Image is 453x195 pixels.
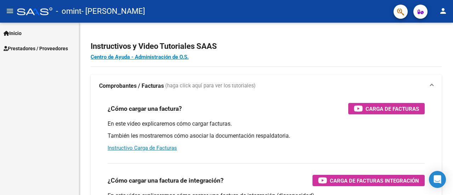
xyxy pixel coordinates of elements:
span: - [PERSON_NAME] [81,4,145,19]
button: Carga de Facturas [348,103,425,114]
mat-icon: person [439,7,447,15]
a: Centro de Ayuda - Administración de O.S. [91,54,189,60]
strong: Comprobantes / Facturas [99,82,164,90]
div: Open Intercom Messenger [429,171,446,188]
h3: ¿Cómo cargar una factura? [108,104,182,114]
mat-icon: menu [6,7,14,15]
h3: ¿Cómo cargar una factura de integración? [108,176,224,185]
h2: Instructivos y Video Tutoriales SAAS [91,40,442,53]
span: Inicio [4,29,22,37]
span: Prestadores / Proveedores [4,45,68,52]
p: También les mostraremos cómo asociar la documentación respaldatoria. [108,132,425,140]
span: (haga click aquí para ver los tutoriales) [165,82,256,90]
a: Instructivo Carga de Facturas [108,145,177,151]
span: Carga de Facturas [366,104,419,113]
span: - omint [56,4,81,19]
button: Carga de Facturas Integración [312,175,425,186]
p: En este video explicaremos cómo cargar facturas. [108,120,425,128]
mat-expansion-panel-header: Comprobantes / Facturas (haga click aquí para ver los tutoriales) [91,75,442,97]
span: Carga de Facturas Integración [330,176,419,185]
